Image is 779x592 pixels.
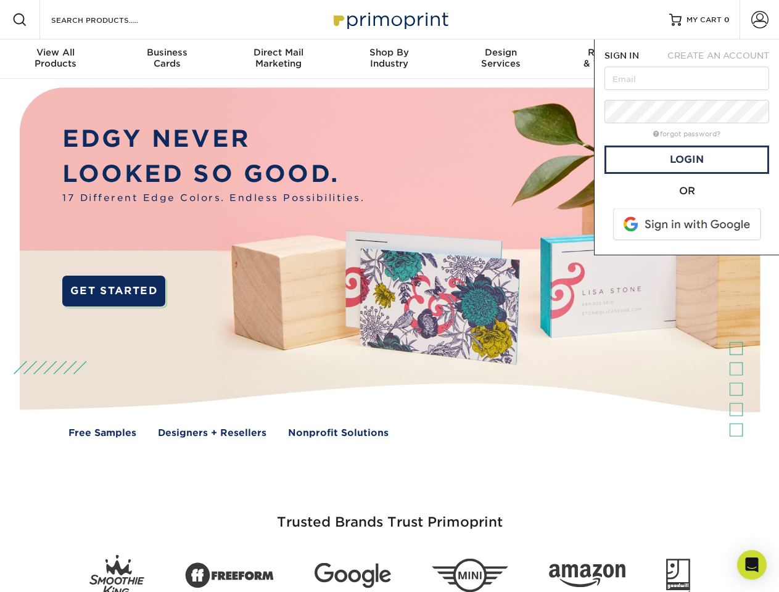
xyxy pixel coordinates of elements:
span: MY CART [686,15,722,25]
img: Google [315,563,391,588]
img: Primoprint [328,6,451,33]
a: BusinessCards [111,39,222,79]
span: Business [111,47,222,58]
div: OR [604,184,769,199]
iframe: Google Customer Reviews [3,554,105,588]
a: DesignServices [445,39,556,79]
span: Resources [556,47,667,58]
span: SIGN IN [604,51,639,60]
div: Cards [111,47,222,69]
div: Services [445,47,556,69]
div: Marketing [223,47,334,69]
div: & Templates [556,47,667,69]
span: 0 [724,15,730,24]
h3: Trusted Brands Trust Primoprint [29,485,751,545]
span: Design [445,47,556,58]
a: forgot password? [653,130,720,138]
img: Goodwill [666,559,690,592]
a: Free Samples [68,426,136,440]
a: Designers + Resellers [158,426,266,440]
div: Open Intercom Messenger [737,550,767,580]
p: LOOKED SO GOOD. [62,157,365,192]
span: 17 Different Edge Colors. Endless Possibilities. [62,191,365,205]
span: Shop By [334,47,445,58]
a: Shop ByIndustry [334,39,445,79]
input: SEARCH PRODUCTS..... [50,12,170,27]
a: Nonprofit Solutions [288,426,389,440]
a: Resources& Templates [556,39,667,79]
span: Direct Mail [223,47,334,58]
a: GET STARTED [62,276,165,306]
div: Industry [334,47,445,69]
a: Direct MailMarketing [223,39,334,79]
span: CREATE AN ACCOUNT [667,51,769,60]
input: Email [604,67,769,90]
a: Login [604,146,769,174]
img: Amazon [549,564,625,588]
p: EDGY NEVER [62,121,365,157]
